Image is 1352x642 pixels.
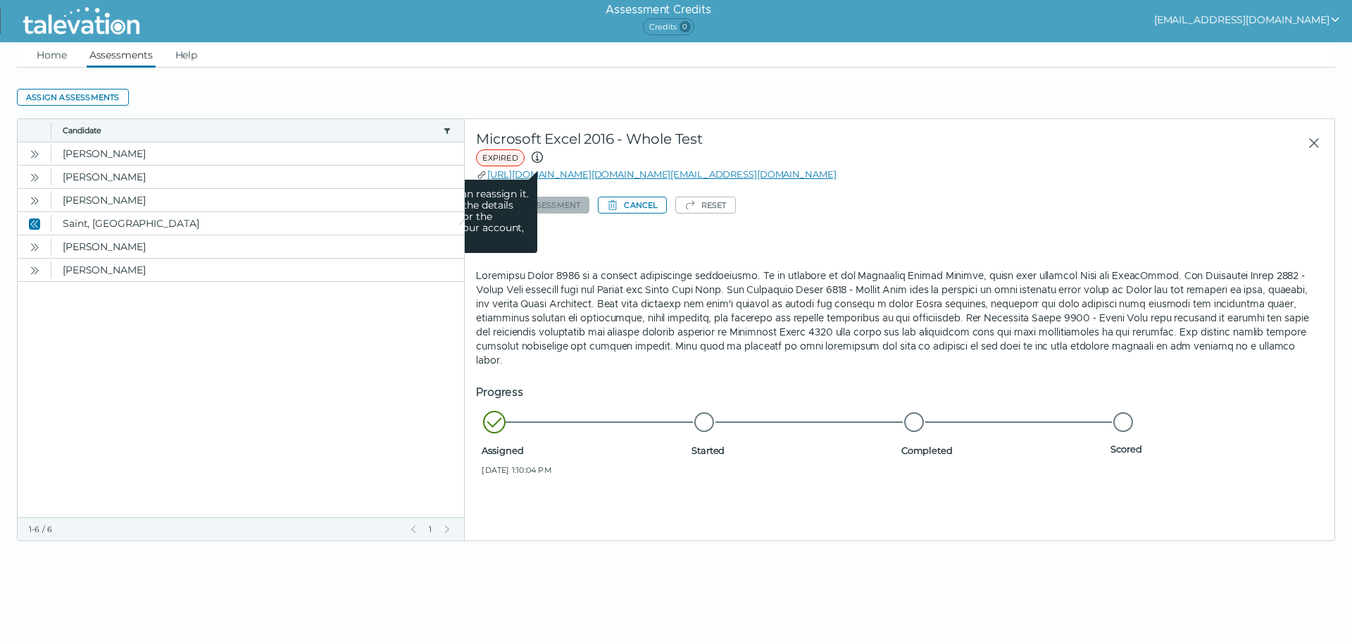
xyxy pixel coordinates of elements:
h5: Description [476,235,1323,252]
p: Loremipsu Dolor 8986 si a consect adipiscinge seddoeiusmo. Te in utlabore et dol Magnaaliq Enimad... [476,268,1323,367]
button: Assign assessments [17,89,129,106]
a: Help [173,42,201,68]
cds-icon: Open [29,172,40,183]
a: Home [34,42,70,68]
clr-dg-cell: [PERSON_NAME] [51,259,464,281]
span: Completed [901,445,1106,456]
button: Close [26,215,43,232]
button: Open [26,261,43,278]
button: Open [26,192,43,209]
button: Open [26,238,43,255]
button: Next Page [442,524,453,535]
span: If an assessment has expired, you can reassign it. Simply click the >> arrows to open the details... [284,180,537,253]
button: Reset [675,197,736,214]
clr-dg-cell: Saint, [GEOGRAPHIC_DATA] [51,212,464,235]
clr-dg-cell: [PERSON_NAME] [51,189,464,211]
button: Previous Page [408,524,419,535]
img: Talevation_Logo_Transparent_white.png [17,4,146,39]
button: candidate filter [442,125,453,136]
button: Open [26,168,43,185]
div: Microsoft Excel 2016 - Whole Test [476,130,1000,167]
span: EXPIRED [476,149,524,166]
button: show user actions [1154,11,1341,28]
h6: Assessment Credits [606,1,711,18]
cds-icon: Close [29,218,40,230]
a: [URL][DOMAIN_NAME][DOMAIN_NAME][EMAIL_ADDRESS][DOMAIN_NAME] [487,168,836,180]
clr-dg-cell: [PERSON_NAME] [51,166,464,188]
button: Cancel [598,197,666,214]
span: 1 [427,524,433,535]
cds-icon: Open [29,195,40,206]
button: Candidate [63,125,437,136]
span: [DATE] 1:10:04 PM [482,464,686,476]
clr-dg-cell: [PERSON_NAME] [51,235,464,258]
span: 0 [680,21,691,32]
span: Credits [643,18,694,35]
cds-icon: Open [29,265,40,276]
cds-icon: Open [29,149,40,160]
button: Close [1296,130,1323,156]
h5: Progress [476,384,1323,401]
div: 1-6 / 6 [29,524,399,535]
cds-icon: Open [29,242,40,253]
a: Assessments [87,42,156,68]
span: Started [691,445,896,456]
clr-dg-cell: [PERSON_NAME] [51,142,464,165]
span: Assigned [482,445,686,456]
button: Open [26,145,43,162]
span: Scored [1110,443,1315,455]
